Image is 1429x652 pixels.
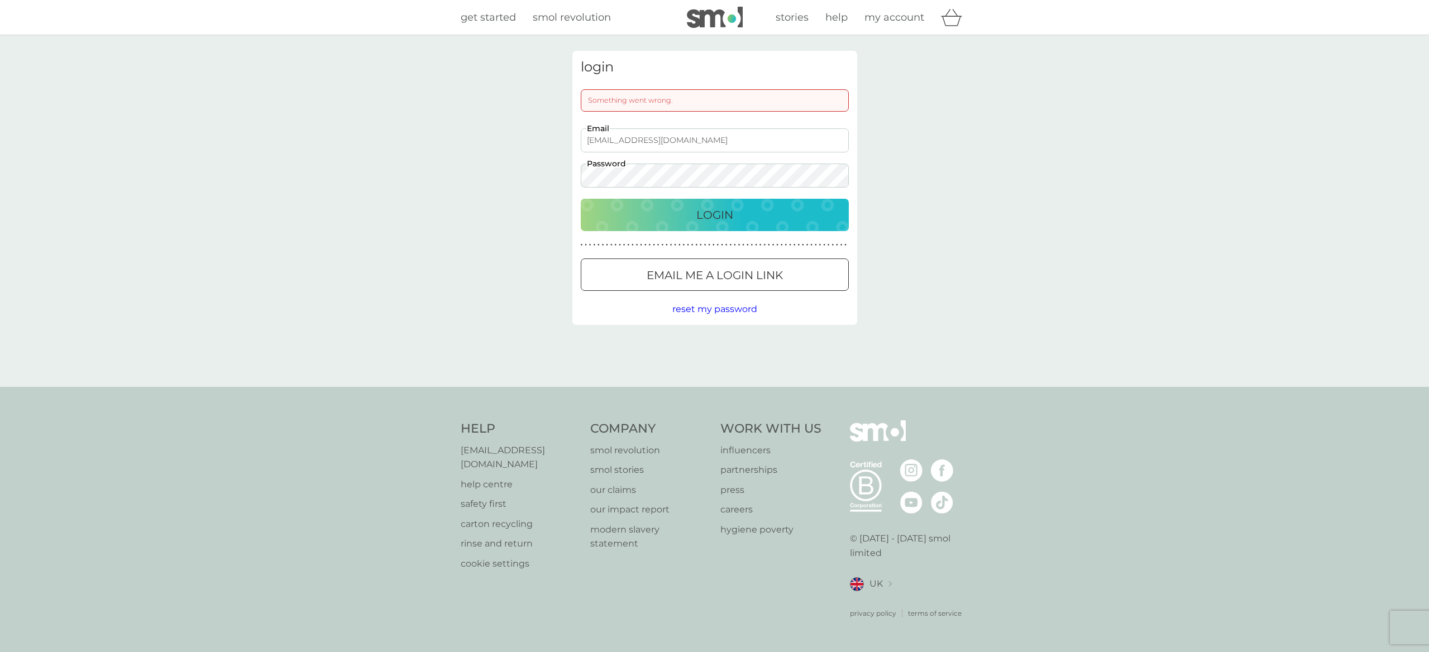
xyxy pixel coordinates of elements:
[825,9,848,26] a: help
[720,502,821,517] a: careers
[700,242,702,248] p: ●
[696,206,733,224] p: Login
[590,522,709,551] p: modern slavery statement
[581,242,583,248] p: ●
[776,9,809,26] a: stories
[823,242,825,248] p: ●
[581,258,849,291] button: Email me a login link
[789,242,791,248] p: ●
[672,304,757,314] span: reset my password
[461,517,580,531] a: carton recycling
[590,463,709,477] a: smol stories
[590,483,709,497] p: our claims
[908,608,962,619] a: terms of service
[717,242,719,248] p: ●
[581,59,849,75] h3: login
[720,483,821,497] p: press
[738,242,740,248] p: ●
[674,242,676,248] p: ●
[657,242,659,248] p: ●
[585,242,587,248] p: ●
[461,9,516,26] a: get started
[691,242,694,248] p: ●
[461,536,580,551] a: rinse and return
[763,242,766,248] p: ●
[649,242,651,248] p: ●
[759,242,762,248] p: ●
[931,491,953,514] img: visit the smol Tiktok page
[610,242,613,248] p: ●
[683,242,685,248] p: ●
[888,581,892,587] img: select a new location
[810,242,813,248] p: ●
[687,242,689,248] p: ●
[721,242,723,248] p: ●
[619,242,621,248] p: ●
[725,242,728,248] p: ●
[678,242,681,248] p: ●
[831,242,834,248] p: ●
[850,577,864,591] img: UK flag
[751,242,753,248] p: ●
[785,242,787,248] p: ●
[581,89,849,112] div: Something went wrong.
[533,9,611,26] a: smol revolution
[864,11,924,23] span: my account
[720,443,821,458] a: influencers
[720,420,821,438] h4: Work With Us
[461,497,580,511] a: safety first
[590,420,709,438] h4: Company
[687,7,743,28] img: smol
[776,242,778,248] p: ●
[828,242,830,248] p: ●
[461,443,580,472] p: [EMAIL_ADDRESS][DOMAIN_NAME]
[602,242,604,248] p: ●
[931,459,953,482] img: visit the smol Facebook page
[581,199,849,231] button: Login
[461,420,580,438] h4: Help
[533,11,611,23] span: smol revolution
[627,242,629,248] p: ●
[632,242,634,248] p: ●
[755,242,757,248] p: ●
[815,242,817,248] p: ●
[941,6,969,28] div: basket
[589,242,591,248] p: ●
[461,557,580,571] a: cookie settings
[776,11,809,23] span: stories
[850,608,896,619] a: privacy policy
[672,302,757,317] button: reset my password
[900,491,923,514] img: visit the smol Youtube page
[840,242,843,248] p: ●
[720,522,821,537] a: hygiene poverty
[590,443,709,458] a: smol revolution
[850,531,969,560] p: © [DATE] - [DATE] smol limited
[734,242,736,248] p: ●
[720,463,821,477] a: partnerships
[742,242,744,248] p: ●
[590,502,709,517] a: our impact report
[825,11,848,23] span: help
[640,242,642,248] p: ●
[869,577,883,591] span: UK
[797,242,800,248] p: ●
[704,242,706,248] p: ●
[647,266,783,284] p: Email me a login link
[623,242,625,248] p: ●
[802,242,804,248] p: ●
[615,242,617,248] p: ●
[593,242,595,248] p: ●
[461,11,516,23] span: get started
[653,242,655,248] p: ●
[695,242,697,248] p: ●
[661,242,663,248] p: ●
[713,242,715,248] p: ●
[636,242,638,248] p: ●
